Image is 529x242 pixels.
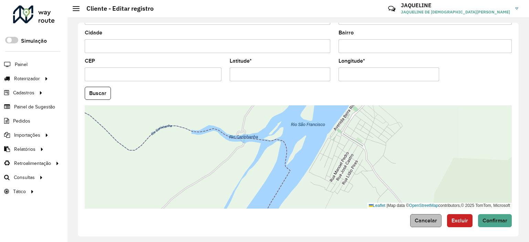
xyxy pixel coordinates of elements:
span: Retroalimentação [14,160,51,167]
button: Buscar [85,87,111,100]
span: Importações [14,131,40,139]
span: Excluir [452,218,468,223]
button: Confirmar [478,214,512,227]
span: Painel [15,61,28,68]
a: Leaflet [369,203,385,208]
label: Bairro [339,29,354,37]
label: Cidade [85,29,102,37]
span: Painel de Sugestão [14,103,55,111]
label: Simulação [21,37,47,45]
span: Consultas [14,174,35,181]
label: CEP [85,57,95,65]
a: Contato Rápido [384,1,399,16]
span: Relatórios [14,146,35,153]
label: Latitude [230,57,252,65]
div: Map data © contributors,© 2025 TomTom, Microsoft [367,203,512,209]
span: Tático [13,188,26,195]
a: OpenStreetMap [409,203,438,208]
button: Excluir [447,214,473,227]
span: Pedidos [13,117,30,125]
span: Confirmar [483,218,507,223]
span: Cadastros [13,89,34,96]
span: Cancelar [415,218,437,223]
h2: Cliente - Editar registro [80,5,154,12]
span: JAQUELINE DE [DEMOGRAPHIC_DATA][PERSON_NAME] [401,9,510,15]
label: Longitude [339,57,365,65]
h3: JAQUELINE [401,2,510,9]
span: | [386,203,387,208]
span: Roteirizador [14,75,40,82]
button: Cancelar [410,214,442,227]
